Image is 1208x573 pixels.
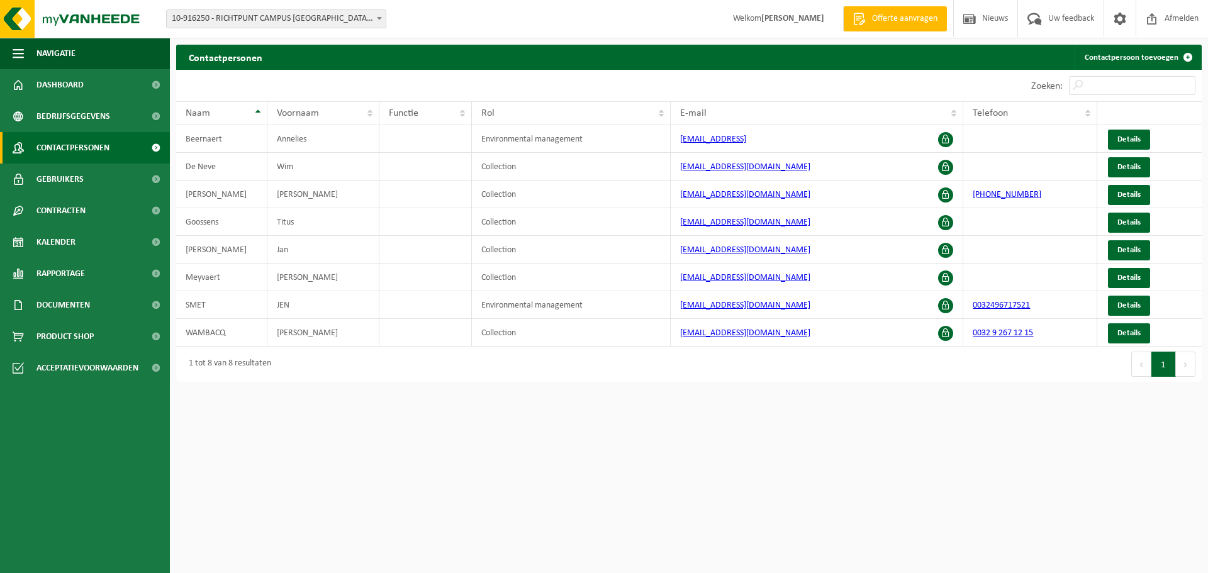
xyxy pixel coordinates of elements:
td: Titus [267,208,379,236]
a: Details [1108,268,1150,288]
a: Details [1108,130,1150,150]
span: Details [1117,246,1141,254]
span: Functie [389,108,418,118]
td: Collection [472,319,671,347]
td: WAMBACQ [176,319,267,347]
td: [PERSON_NAME] [267,181,379,208]
a: Details [1108,240,1150,260]
a: [EMAIL_ADDRESS][DOMAIN_NAME] [680,218,810,227]
td: Wim [267,153,379,181]
a: [EMAIL_ADDRESS][DOMAIN_NAME] [680,273,810,282]
strong: [PERSON_NAME] [761,14,824,23]
span: Documenten [36,289,90,321]
a: [EMAIL_ADDRESS][DOMAIN_NAME] [680,301,810,310]
td: Collection [472,181,671,208]
a: Offerte aanvragen [843,6,947,31]
a: Details [1108,296,1150,316]
span: Naam [186,108,210,118]
a: 0032496717521 [973,301,1030,310]
td: Collection [472,236,671,264]
a: Details [1108,185,1150,205]
td: Jan [267,236,379,264]
span: Details [1117,135,1141,143]
a: [EMAIL_ADDRESS] [680,135,746,144]
td: [PERSON_NAME] [267,319,379,347]
button: Next [1176,352,1195,377]
span: Contracten [36,195,86,226]
a: [EMAIL_ADDRESS][DOMAIN_NAME] [680,245,810,255]
span: Gebruikers [36,164,84,195]
span: E-mail [680,108,707,118]
span: Contactpersonen [36,132,109,164]
span: Rapportage [36,258,85,289]
a: 0032 9 267 12 15 [973,328,1033,338]
span: Product Shop [36,321,94,352]
h2: Contactpersonen [176,45,275,69]
span: Voornaam [277,108,319,118]
td: JEN [267,291,379,319]
td: SMET [176,291,267,319]
span: Details [1117,329,1141,337]
span: Rol [481,108,495,118]
span: 10-916250 - RICHTPUNT CAMPUS GENT OPHAALPUNT 1 - ABDIS 1 - GENT [166,9,386,28]
a: Details [1108,157,1150,177]
td: Beernaert [176,125,267,153]
span: Details [1117,218,1141,226]
a: [EMAIL_ADDRESS][DOMAIN_NAME] [680,328,810,338]
span: Details [1117,191,1141,199]
td: Collection [472,208,671,236]
span: Navigatie [36,38,75,69]
td: De Neve [176,153,267,181]
td: Environmental management [472,125,671,153]
td: Meyvaert [176,264,267,291]
span: Dashboard [36,69,84,101]
td: [PERSON_NAME] [176,181,267,208]
span: Kalender [36,226,75,258]
span: Offerte aanvragen [869,13,941,25]
span: Details [1117,274,1141,282]
td: Collection [472,264,671,291]
button: 1 [1151,352,1176,377]
span: Details [1117,301,1141,309]
button: Previous [1131,352,1151,377]
td: Goossens [176,208,267,236]
a: Details [1108,213,1150,233]
td: [PERSON_NAME] [176,236,267,264]
a: [EMAIL_ADDRESS][DOMAIN_NAME] [680,162,810,172]
a: Details [1108,323,1150,343]
td: Environmental management [472,291,671,319]
span: 10-916250 - RICHTPUNT CAMPUS GENT OPHAALPUNT 1 - ABDIS 1 - GENT [167,10,386,28]
a: [PHONE_NUMBER] [973,190,1041,199]
td: Annelies [267,125,379,153]
span: Telefoon [973,108,1008,118]
span: Bedrijfsgegevens [36,101,110,132]
span: Acceptatievoorwaarden [36,352,138,384]
label: Zoeken: [1031,81,1063,91]
a: [EMAIL_ADDRESS][DOMAIN_NAME] [680,190,810,199]
span: Details [1117,163,1141,171]
a: Contactpersoon toevoegen [1075,45,1200,70]
td: Collection [472,153,671,181]
td: [PERSON_NAME] [267,264,379,291]
div: 1 tot 8 van 8 resultaten [182,353,271,376]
